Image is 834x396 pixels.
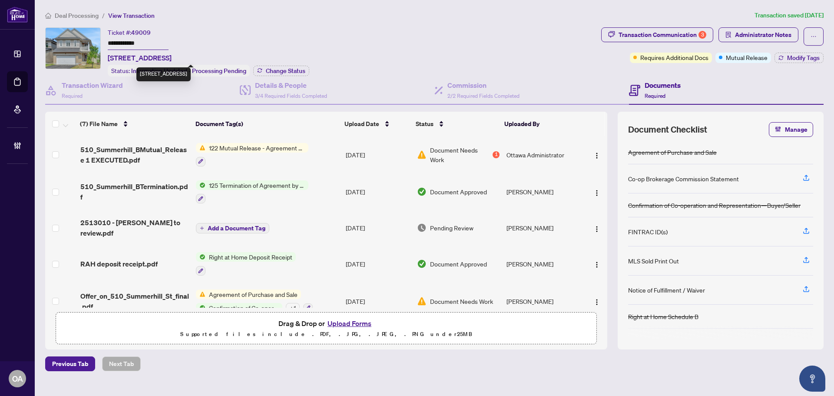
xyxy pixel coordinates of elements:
[503,210,582,245] td: [PERSON_NAME]
[325,318,374,329] button: Upload Forms
[205,180,308,190] span: 125 Termination of Agreement by Buyer - Agreement of Purchase and Sale
[726,53,768,62] span: Mutual Release
[7,7,28,23] img: logo
[590,221,604,235] button: Logo
[196,290,205,299] img: Status Icon
[619,28,706,42] div: Transaction Communication
[102,10,105,20] li: /
[205,290,301,299] span: Agreement of Purchase and Sale
[430,145,491,164] span: Document Needs Work
[447,80,520,90] h4: Commission
[196,180,205,190] img: Status Icon
[196,180,308,204] button: Status Icon125 Termination of Agreement by Buyer - Agreement of Purchase and Sale
[342,283,414,320] td: [DATE]
[255,93,327,99] span: 3/4 Required Fields Completed
[342,173,414,211] td: [DATE]
[416,119,434,129] span: Status
[718,27,798,42] button: Administrator Notes
[645,93,665,99] span: Required
[430,259,487,269] span: Document Approved
[593,299,600,306] img: Logo
[430,296,493,306] span: Document Needs Work
[787,55,820,61] span: Modify Tags
[108,27,151,37] div: Ticket #:
[593,226,600,233] img: Logo
[255,80,327,90] h4: Details & People
[645,80,681,90] h4: Documents
[601,27,713,42] button: Transaction Communication3
[417,259,427,269] img: Document Status
[52,357,88,371] span: Previous Tab
[344,119,379,129] span: Upload Date
[200,226,204,230] span: plus
[131,67,246,75] span: Information Updated - Processing Pending
[278,318,374,329] span: Drag & Drop or
[628,227,668,236] div: FINTRAC ID(s)
[447,93,520,99] span: 2/2 Required Fields Completed
[205,143,308,153] span: 122 Mutual Release - Agreement of Purchase and Sale
[493,151,500,158] div: 1
[503,245,582,283] td: [PERSON_NAME]
[590,257,604,271] button: Logo
[628,312,698,321] div: Right at Home Schedule B
[593,261,600,268] img: Logo
[628,123,707,136] span: Document Checklist
[108,12,155,20] span: View Transaction
[196,252,205,262] img: Status Icon
[102,356,141,371] button: Next Tab
[755,10,824,20] article: Transaction saved [DATE]
[286,303,300,313] div: + 1
[45,356,95,371] button: Previous Tab
[76,112,192,136] th: (7) File Name
[342,210,414,245] td: [DATE]
[412,112,501,136] th: Status
[725,32,731,38] span: solution
[430,223,473,233] span: Pending Review
[628,285,705,295] div: Notice of Fulfillment / Waiver
[131,29,151,37] span: 49009
[593,190,600,196] img: Logo
[628,174,739,183] div: Co-op Brokerage Commission Statement
[342,136,414,173] td: [DATE]
[503,283,582,320] td: [PERSON_NAME]
[196,303,205,313] img: Status Icon
[80,259,158,269] span: RAH deposit receipt.pdf
[12,373,23,385] span: OA
[62,80,123,90] h4: Transaction Wizard
[108,53,172,63] span: [STREET_ADDRESS]
[769,122,813,137] button: Manage
[205,303,282,313] span: Confirmation of Co-operation and Representation—Buyer/Seller
[698,31,706,39] div: 3
[136,67,191,81] div: [STREET_ADDRESS]
[503,173,582,211] td: [PERSON_NAME]
[341,112,412,136] th: Upload Date
[80,217,189,238] span: 2513010 - [PERSON_NAME] to review.pdf
[628,256,679,266] div: MLS Sold Print Out
[253,66,309,76] button: Change Status
[628,200,801,210] div: Confirmation of Co-operation and Representation—Buyer/Seller
[590,294,604,308] button: Logo
[196,143,205,153] img: Status Icon
[80,119,118,129] span: (7) File Name
[735,28,791,42] span: Administrator Notes
[62,93,83,99] span: Required
[61,329,591,339] p: Supported files include .PDF, .JPG, .JPEG, .PNG under 25 MB
[80,144,189,165] span: 510_Summerhill_BMutual_Release 1 EXECUTED.pdf
[80,181,189,202] span: 510_Summerhill_BTermination.pdf
[46,28,100,69] img: IMG-X12330710_1.jpg
[196,290,313,313] button: Status IconAgreement of Purchase and SaleStatus IconConfirmation of Co-operation and Representati...
[590,148,604,162] button: Logo
[266,68,305,74] span: Change Status
[503,136,582,173] td: Ottawa Administrator
[501,112,579,136] th: Uploaded By
[628,147,717,157] div: Agreement of Purchase and Sale
[208,225,265,231] span: Add a Document Tag
[108,65,250,77] div: Status:
[430,187,487,196] span: Document Approved
[417,187,427,196] img: Document Status
[80,291,189,312] span: Offer_on_510_Summerhill_St_final.pdf
[55,12,99,20] span: Deal Processing
[774,53,824,63] button: Modify Tags
[417,150,427,160] img: Document Status
[192,112,341,136] th: Document Tag(s)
